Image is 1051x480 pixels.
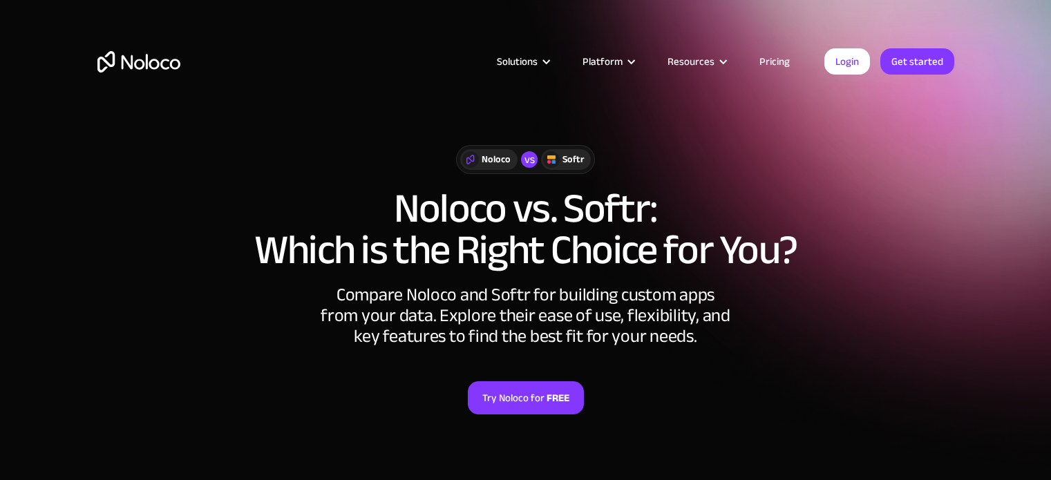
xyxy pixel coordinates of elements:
div: Platform [565,52,650,70]
h1: Noloco vs. Softr: Which is the Right Choice for You? [97,188,954,271]
div: Compare Noloco and Softr for building custom apps from your data. Explore their ease of use, flex... [319,285,733,347]
a: Pricing [742,52,807,70]
div: Resources [650,52,742,70]
div: Noloco [482,152,511,167]
div: Platform [583,52,623,70]
a: Login [824,48,870,75]
div: Solutions [480,52,565,70]
div: Solutions [497,52,538,70]
strong: FREE [547,389,569,407]
div: Resources [667,52,714,70]
a: Get started [880,48,954,75]
a: home [97,51,180,73]
div: Softr [562,152,584,167]
div: vs [521,151,538,168]
a: Try Noloco forFREE [468,381,584,414]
